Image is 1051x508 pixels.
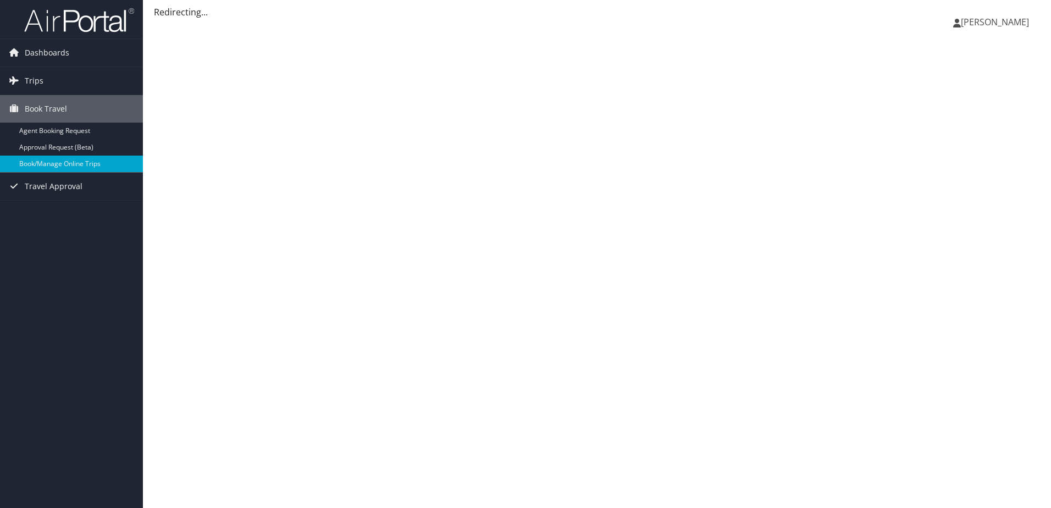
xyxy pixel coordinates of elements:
[961,16,1029,28] span: [PERSON_NAME]
[953,5,1040,38] a: [PERSON_NAME]
[25,39,69,67] span: Dashboards
[154,5,1040,19] div: Redirecting...
[25,173,82,200] span: Travel Approval
[24,7,134,33] img: airportal-logo.png
[25,95,67,123] span: Book Travel
[25,67,43,95] span: Trips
